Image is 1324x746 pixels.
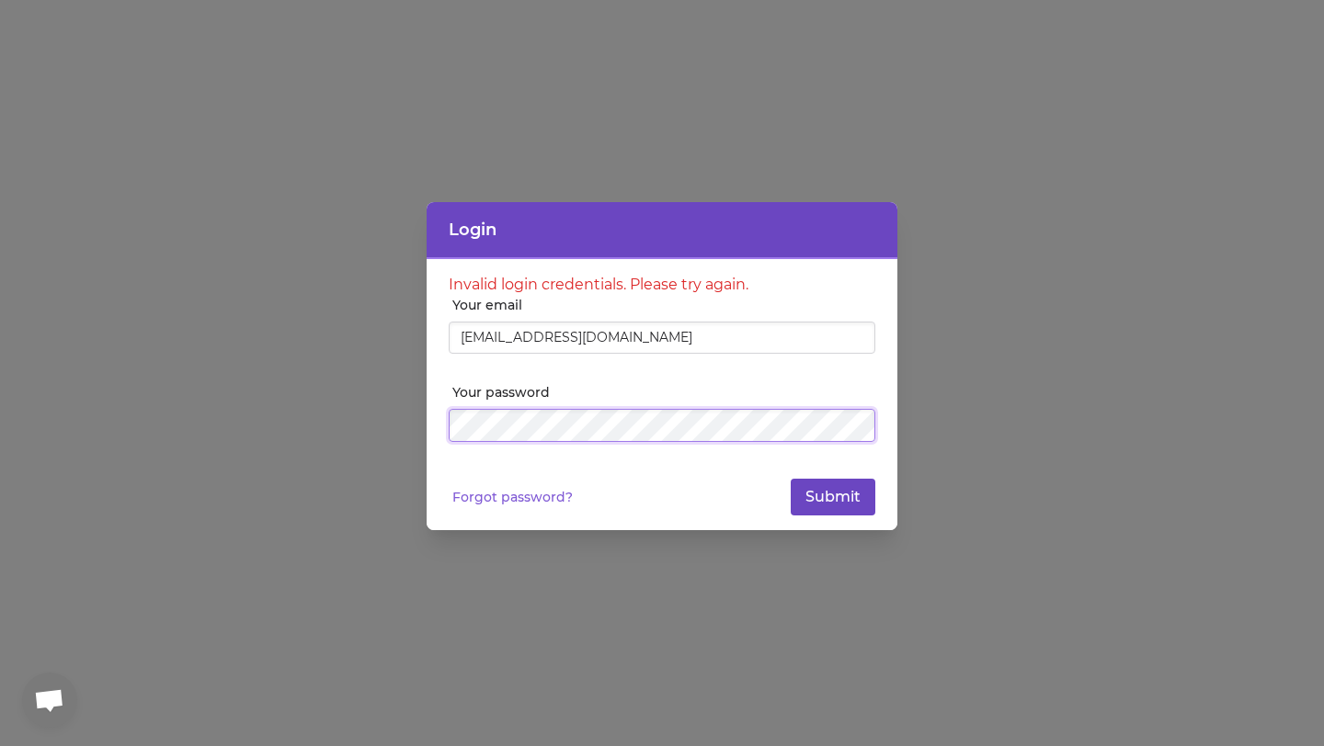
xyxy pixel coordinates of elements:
a: Forgot password? [452,488,573,506]
header: Login [427,202,897,259]
input: Email [449,322,875,355]
label: Your email [452,296,875,314]
label: Your password [452,383,875,401]
div: Invalid login credentials. Please try again. [449,274,875,296]
div: Open chat [22,673,77,728]
button: Submit [791,479,875,515]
